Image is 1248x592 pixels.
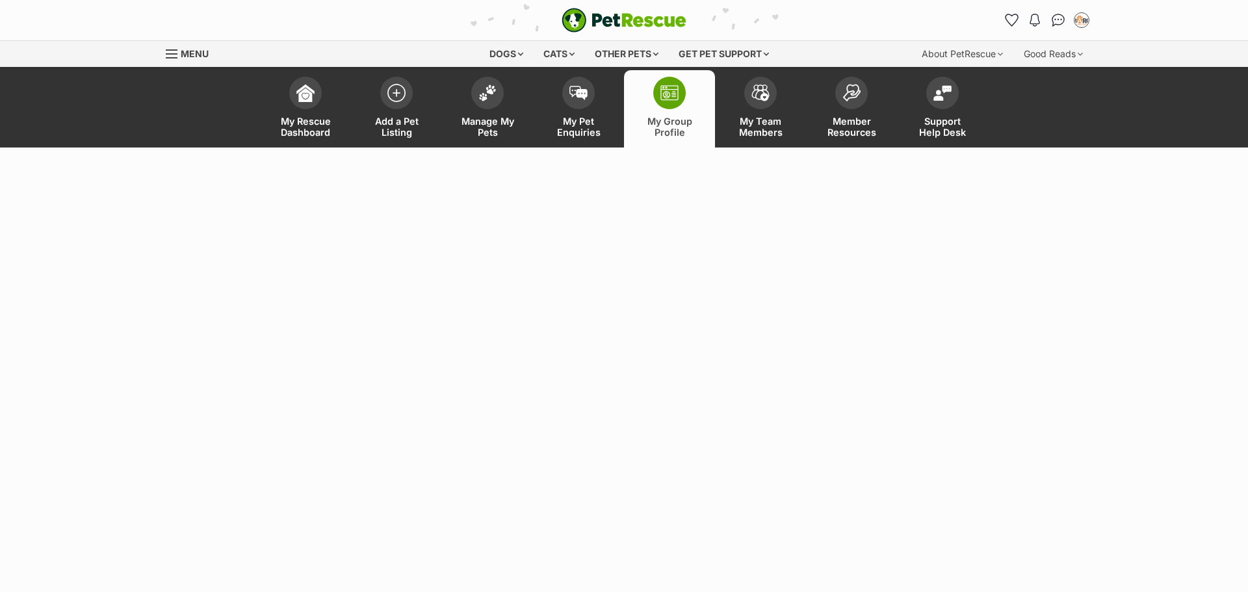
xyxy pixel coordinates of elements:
img: logo-e224e6f780fb5917bec1dbf3a21bbac754714ae5b6737aabdf751b685950b380.svg [562,8,686,32]
img: add-pet-listing-icon-0afa8454b4691262ce3f59096e99ab1cd57d4a30225e0717b998d2c9b9846f56.svg [387,84,406,102]
img: Heidi McMahon profile pic [1075,14,1088,27]
a: My Rescue Dashboard [260,70,351,148]
span: My Team Members [731,116,790,138]
a: Add a Pet Listing [351,70,442,148]
a: My Pet Enquiries [533,70,624,148]
button: My account [1071,10,1092,31]
ul: Account quick links [1001,10,1092,31]
img: team-members-icon-5396bd8760b3fe7c0b43da4ab00e1e3bb1a5d9ba89233759b79545d2d3fc5d0d.svg [751,84,770,101]
a: PetRescue [562,8,686,32]
a: Manage My Pets [442,70,533,148]
div: Dogs [480,41,532,67]
img: chat-41dd97257d64d25036548639549fe6c8038ab92f7586957e7f3b1b290dea8141.svg [1052,14,1065,27]
img: member-resources-icon-8e73f808a243e03378d46382f2149f9095a855e16c252ad45f914b54edf8863c.svg [842,84,861,101]
img: help-desk-icon-fdf02630f3aa405de69fd3d07c3f3aa587a6932b1a1747fa1d2bba05be0121f9.svg [933,85,952,101]
span: My Rescue Dashboard [276,116,335,138]
span: My Pet Enquiries [549,116,608,138]
a: My Group Profile [624,70,715,148]
div: Good Reads [1015,41,1092,67]
img: dashboard-icon-eb2f2d2d3e046f16d808141f083e7271f6b2e854fb5c12c21221c1fb7104beca.svg [296,84,315,102]
div: Cats [534,41,584,67]
img: manage-my-pets-icon-02211641906a0b7f246fdf0571729dbe1e7629f14944591b6c1af311fb30b64b.svg [478,84,497,101]
a: Menu [166,41,218,64]
img: notifications-46538b983faf8c2785f20acdc204bb7945ddae34d4c08c2a6579f10ce5e182be.svg [1030,14,1040,27]
span: Menu [181,48,209,59]
a: Member Resources [806,70,897,148]
span: My Group Profile [640,116,699,138]
span: Member Resources [822,116,881,138]
button: Notifications [1024,10,1045,31]
span: Manage My Pets [458,116,517,138]
div: About PetRescue [913,41,1012,67]
div: Get pet support [669,41,778,67]
a: Conversations [1048,10,1069,31]
img: pet-enquiries-icon-7e3ad2cf08bfb03b45e93fb7055b45f3efa6380592205ae92323e6603595dc1f.svg [569,86,588,100]
a: My Team Members [715,70,806,148]
a: Favourites [1001,10,1022,31]
span: Support Help Desk [913,116,972,138]
div: Other pets [586,41,668,67]
img: group-profile-icon-3fa3cf56718a62981997c0bc7e787c4b2cf8bcc04b72c1350f741eb67cf2f40e.svg [660,85,679,101]
span: Add a Pet Listing [367,116,426,138]
a: Support Help Desk [897,70,988,148]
